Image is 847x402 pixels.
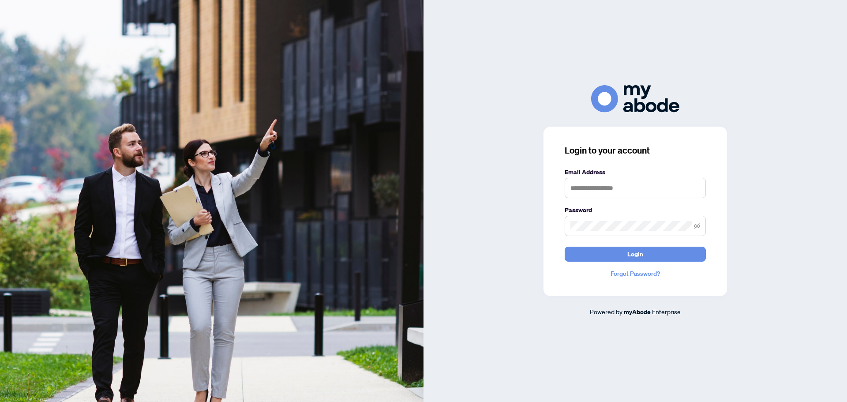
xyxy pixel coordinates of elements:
[565,144,706,157] h3: Login to your account
[627,247,643,261] span: Login
[591,85,679,112] img: ma-logo
[590,308,622,316] span: Powered by
[565,205,706,215] label: Password
[624,307,651,317] a: myAbode
[694,223,700,229] span: eye-invisible
[565,167,706,177] label: Email Address
[565,247,706,262] button: Login
[565,269,706,278] a: Forgot Password?
[652,308,681,316] span: Enterprise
